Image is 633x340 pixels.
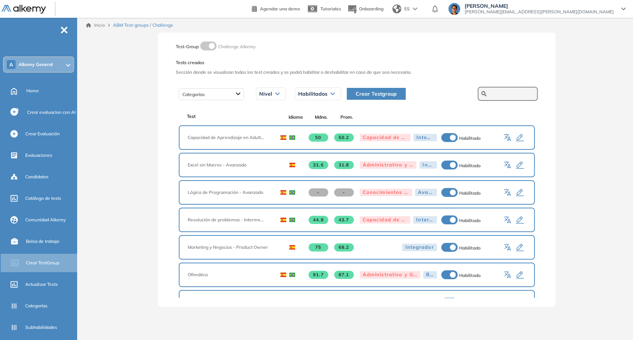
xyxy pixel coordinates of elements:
div: Administrativo y Gestión, Contable o Financiero [360,271,421,278]
span: Habilitado [459,218,481,223]
span: ABM Test-groups / Challenge [113,22,173,29]
span: Crear Testgroup [356,90,397,98]
span: Habilitados [298,91,327,97]
span: 91.7 [309,271,328,279]
span: Excel sin Macros - Avanzado [188,162,279,168]
span: - [309,188,328,197]
div: Conocimientos fundacionales [360,189,412,196]
img: ESP [289,245,295,250]
div: Integrador [413,134,437,141]
span: Habilitado [459,273,481,278]
button: Onboarding [347,1,383,17]
span: Subhabilidades [25,324,57,331]
img: ESP [280,273,286,277]
a: Inicio [86,22,105,29]
span: Alkemy General [19,62,53,67]
span: Bolsa de trabajo [26,238,59,245]
img: BRA [289,135,295,140]
span: Candidatos [25,174,49,180]
img: BRA [289,218,295,222]
a: Agendar una demo [252,4,300,13]
span: [PERSON_NAME] [465,3,614,9]
span: Capacidad de Aprendizaje en Adultos [188,134,270,141]
span: Categorías [25,303,47,309]
span: Home [26,88,39,94]
span: 44.8 [309,216,328,224]
span: Test [187,113,196,120]
span: 68.2 [334,243,354,251]
span: Marketing y Negocios - Product Owner [188,244,279,251]
span: Habilitado [459,190,481,196]
span: Habilitado [459,163,481,168]
div: Capacidad de Pensamiento [360,134,411,141]
span: Crear evaluacion con AI [27,109,76,116]
span: Habilitado [459,135,481,141]
span: Test-Group [176,44,199,49]
span: Agendar una demo [260,6,300,11]
div: Capacidad de Pensamiento [360,216,411,224]
span: Tutoriales [320,6,341,11]
img: ESP [280,190,286,195]
span: Habilitado [459,245,481,251]
img: BRA [289,273,295,277]
span: 31.8 [334,161,354,169]
span: Catálogo de tests [25,195,61,202]
img: Logo [1,5,46,14]
span: Lógica de Programación - Avanzado [188,189,270,196]
div: Avanzado [415,189,437,196]
span: 43.7 [334,216,354,224]
img: world [392,4,401,13]
span: 50.2 [334,133,354,142]
div: Básico [423,271,437,278]
span: Actualizar Tests [25,281,58,288]
span: Crear Evaluación [25,131,60,137]
span: - [334,188,354,197]
span: 50 [309,133,328,142]
span: Tests creados [176,59,538,66]
div: Intermedio [413,216,436,224]
button: Crear Testgroup [347,88,406,100]
span: 31.6 [309,161,328,169]
span: Evaluaciones [25,152,52,159]
span: Sección donde se visualizan todos los test creados y se podrá habilitar o deshabilitar en caso de... [176,69,538,76]
span: Crear TestGroup [26,260,59,266]
img: BRA [289,190,295,195]
span: Mdna. [308,114,334,121]
span: Resolución de problemas - Intermedio [188,217,270,223]
span: Ofimática [188,271,270,278]
span: A [9,62,13,67]
span: Idioma [283,114,309,121]
span: Nivel [259,91,272,97]
span: Comunidad Alkemy [25,217,66,223]
span: Onboarding [359,6,383,11]
div: Administrativo y Gestión, Contable o Financiero [360,161,417,169]
span: 75 [309,243,328,251]
span: Challenge Alkemy [218,44,255,49]
span: ES [404,6,410,12]
span: [PERSON_NAME][EMAIL_ADDRESS][PERSON_NAME][DOMAIN_NAME] [465,9,614,15]
span: 87.1 [334,271,354,279]
img: ESP [280,135,286,140]
img: ESP [289,163,295,167]
span: Prom. [334,114,359,121]
img: arrow [413,7,417,10]
img: ESP [280,218,286,222]
div: Integrador [419,161,436,169]
div: Integrador [402,244,436,251]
